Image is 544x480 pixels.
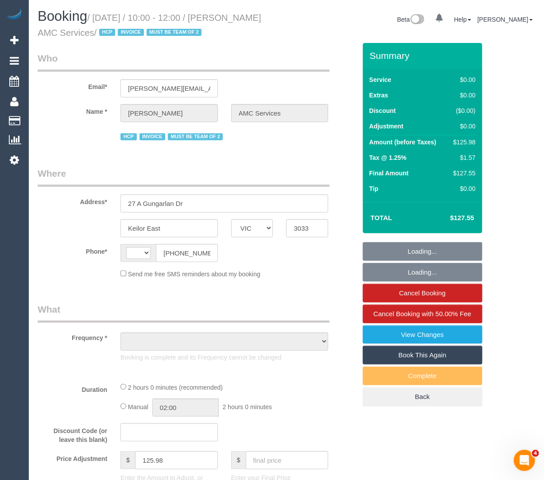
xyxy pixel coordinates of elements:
a: [PERSON_NAME] [478,16,533,23]
a: View Changes [363,325,482,344]
span: INVOICE [140,133,165,140]
label: Adjustment [369,122,404,131]
div: $0.00 [450,91,475,100]
span: $ [120,451,135,469]
input: Email* [120,79,218,97]
span: 4 [532,450,539,457]
div: ($0.00) [450,106,475,115]
label: Discount Code (or leave this blank) [31,423,114,444]
label: Extras [369,91,389,100]
label: Address* [31,194,114,206]
label: Duration [31,382,114,394]
span: / [94,28,204,38]
span: Booking [38,8,87,24]
strong: Total [371,214,392,221]
span: Manual [128,403,148,410]
input: final price [246,451,329,469]
a: Cancel Booking [363,284,482,302]
a: Back [363,387,482,406]
div: $1.57 [450,153,475,162]
p: Booking is complete and its Frequency cannot be changed [120,353,328,362]
a: Help [454,16,471,23]
span: HCP [99,29,115,36]
span: 2 hours 0 minutes [223,403,272,410]
legend: What [38,303,330,323]
a: Cancel Booking with 50.00% Fee [363,305,482,323]
span: MUST BE TEAM OF 2 [168,133,223,140]
div: $125.98 [450,138,475,147]
label: Amount (before Taxes) [369,138,436,147]
span: Cancel Booking with 50.00% Fee [373,310,471,317]
input: Suburb* [120,219,218,237]
label: Discount [369,106,396,115]
span: HCP [120,133,136,140]
div: $127.55 [450,169,475,178]
div: $0.00 [450,122,475,131]
label: Service [369,75,392,84]
div: $0.00 [450,184,475,193]
input: Last Name* [231,104,329,122]
span: INVOICE [118,29,144,36]
div: $0.00 [450,75,475,84]
legend: Who [38,52,330,72]
img: Automaid Logo [5,9,23,21]
a: Beta [397,16,425,23]
input: First Name* [120,104,218,122]
label: Tip [369,184,379,193]
img: New interface [410,14,424,26]
label: Name * [31,104,114,116]
input: Post Code* [286,219,328,237]
a: Book This Again [363,346,482,364]
span: MUST BE TEAM OF 2 [147,29,202,36]
iframe: Intercom live chat [514,450,535,471]
label: Final Amount [369,169,409,178]
label: Email* [31,79,114,91]
h3: Summary [370,50,478,61]
small: / [DATE] / 10:00 - 12:00 / [PERSON_NAME] AMC Services [38,13,261,38]
label: Price Adjustment [31,451,114,463]
span: Send me free SMS reminders about my booking [128,271,260,278]
legend: Where [38,167,330,187]
span: 2 hours 0 minutes (recommended) [128,384,223,391]
label: Tax @ 1.25% [369,153,407,162]
label: Phone* [31,244,114,256]
h4: $127.55 [424,214,474,222]
span: $ [231,451,246,469]
label: Frequency * [31,330,114,342]
input: Phone* [156,244,218,262]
